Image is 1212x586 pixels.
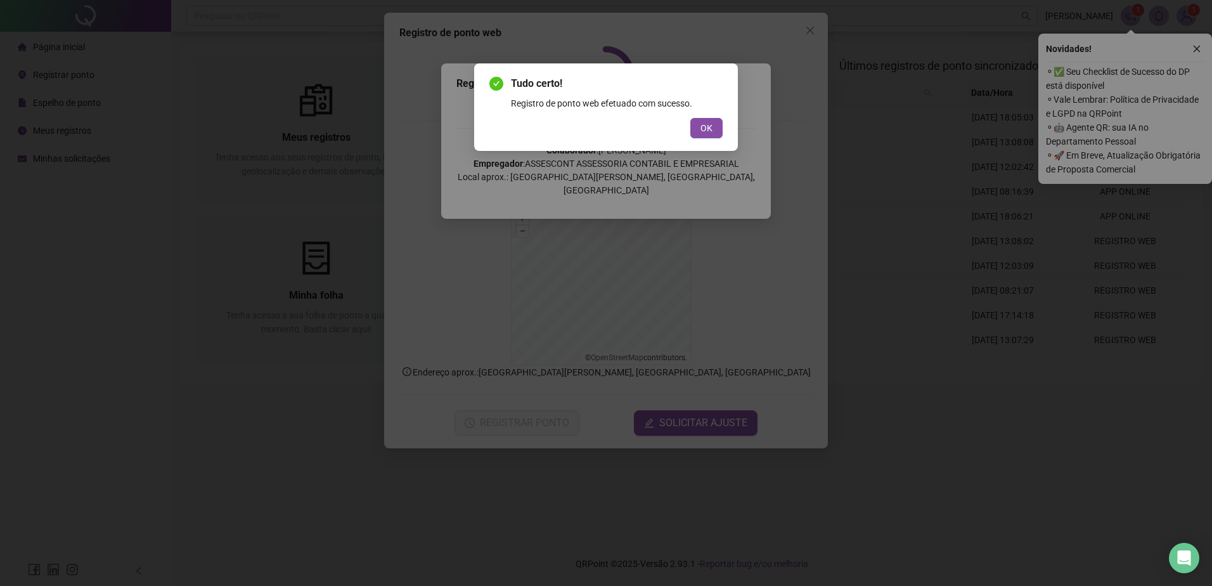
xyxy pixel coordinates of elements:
[511,76,723,91] span: Tudo certo!
[511,96,723,110] div: Registro de ponto web efetuado com sucesso.
[700,121,712,135] span: OK
[489,77,503,91] span: check-circle
[690,118,723,138] button: OK
[1169,543,1199,573] div: Open Intercom Messenger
